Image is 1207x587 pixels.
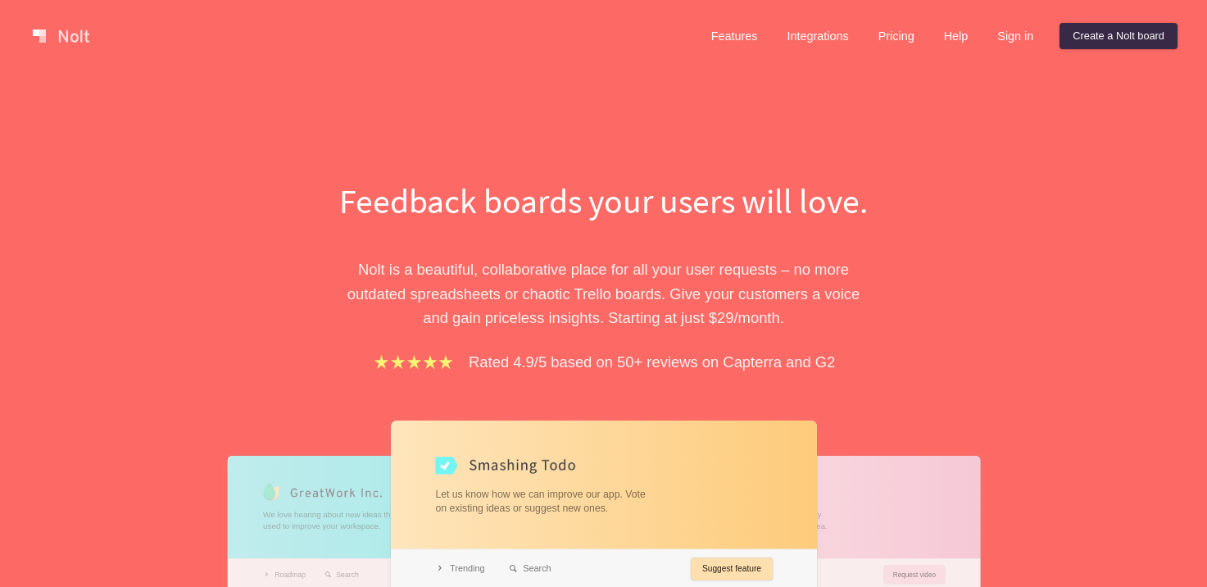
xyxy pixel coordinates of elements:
a: Features [698,23,771,49]
h1: Feedback boards your users will love. [321,177,887,225]
img: stars.b067e34983.png [372,353,456,371]
a: Help [931,23,982,49]
p: Nolt is a beautiful, collaborative place for all your user requests – no more outdated spreadshee... [321,257,887,330]
a: Create a Nolt board [1060,23,1178,49]
p: Rated 4.9/5 based on 50+ reviews on Capterra and G2 [469,350,835,374]
a: Sign in [984,23,1046,49]
a: Integrations [774,23,861,49]
a: Pricing [865,23,928,49]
